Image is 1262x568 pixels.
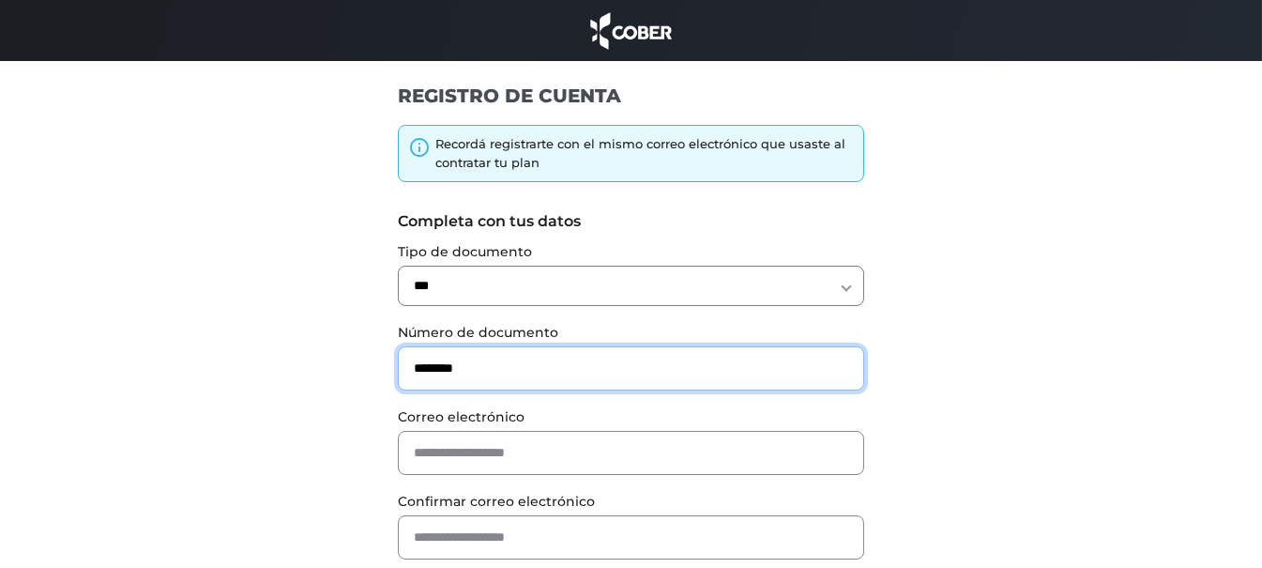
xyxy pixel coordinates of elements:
[398,242,864,262] label: Tipo de documento
[435,135,854,172] div: Recordá registrarte con el mismo correo electrónico que usaste al contratar tu plan
[398,323,864,343] label: Número de documento
[398,407,864,427] label: Correo electrónico
[585,9,677,52] img: cober_marca.png
[398,210,864,233] label: Completa con tus datos
[398,492,864,512] label: Confirmar correo electrónico
[398,84,864,108] h1: REGISTRO DE CUENTA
